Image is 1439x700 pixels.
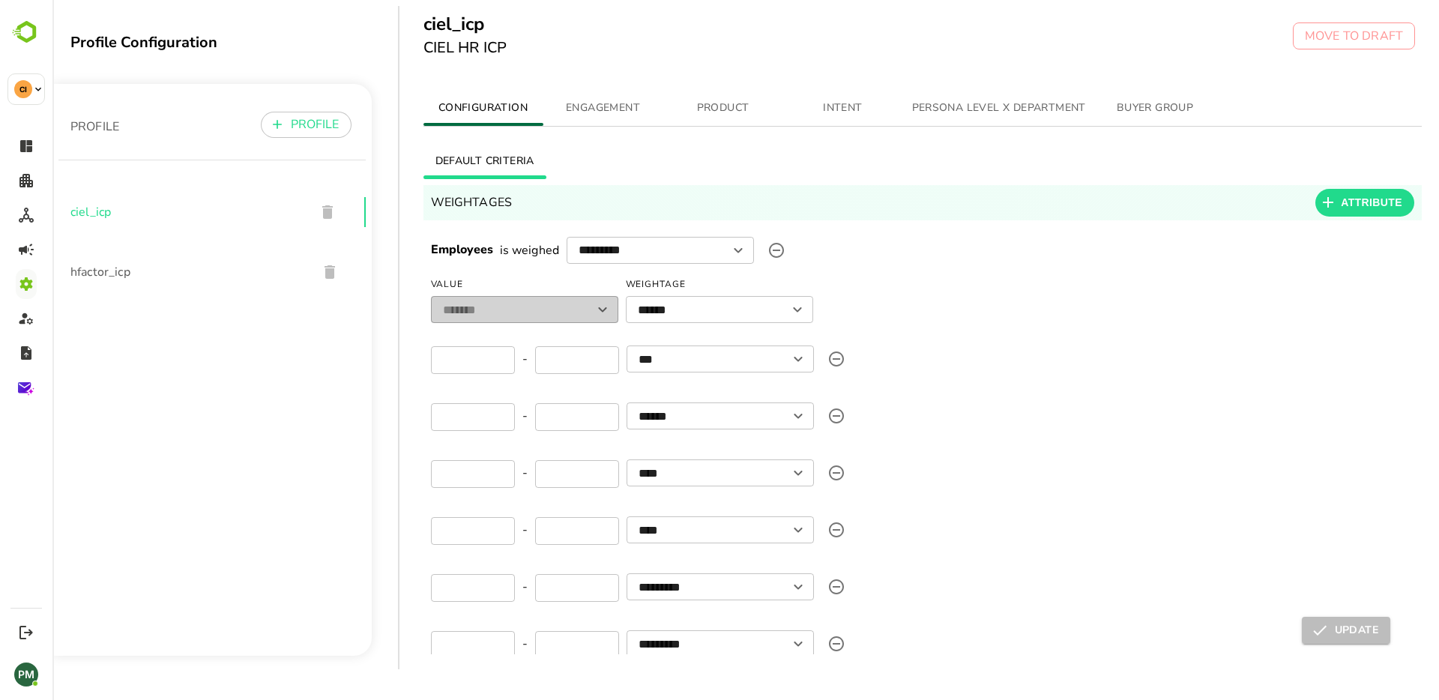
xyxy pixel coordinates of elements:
p: PROFILE [18,118,67,136]
label: upload picture [769,458,799,488]
div: hfactor_icp [6,242,313,302]
span: Value [378,273,566,297]
button: Logout [16,622,36,642]
button: Open [735,519,756,540]
button: Open [734,299,755,320]
p: PROFILE [238,115,287,133]
span: PERSONA LEVEL X DEPARTMENT [860,99,1034,118]
button: ATTRIBUTE [1263,189,1362,217]
p: is weighed [447,241,507,259]
div: Profile Configuration [18,32,319,52]
span: hfactor_icp [18,263,253,281]
h6: CIEL HR ICP [371,36,455,60]
button: Open [735,633,756,654]
button: Open [675,240,696,261]
div: simple tabs [371,90,1370,126]
span: ATTRIBUTE [1288,193,1350,212]
p: - [470,521,475,539]
h5: ciel_icp [371,12,455,36]
button: Open [735,576,756,597]
button: DEFAULT CRITERIA [371,143,494,179]
div: PM [14,663,38,687]
span: INTENT [740,99,842,118]
label: upload picture [769,401,799,431]
span: ciel_icp [18,203,251,221]
p: - [470,578,475,596]
p: - [470,464,475,482]
h6: Employees [378,241,441,260]
button: MOVE TO DRAFT [1240,22,1363,49]
img: BambooboxLogoMark.f1c84d78b4c51b1a7b5f700c9845e183.svg [7,18,46,46]
span: CONFIGURATION [380,99,482,118]
span: ENGAGEMENT [500,99,602,118]
span: BUYER GROUP [1052,99,1153,118]
label: upload picture [769,572,799,602]
button: Open [735,462,756,483]
span: Weightage [573,273,761,297]
div: ciel_icp [6,182,313,242]
label: upload picture [709,235,739,265]
button: UPDATE [1249,617,1338,644]
button: Open [735,405,756,426]
p: MOVE TO DRAFT [1252,27,1351,45]
label: upload picture [769,344,799,374]
div: basic tabs example [371,143,1370,179]
p: - [470,350,475,368]
button: PROFILE [208,112,299,138]
div: CI [14,80,32,98]
p: - [470,635,475,653]
button: Open [735,349,756,369]
p: - [470,407,475,425]
span: PRODUCT [620,99,722,118]
label: upload picture [769,515,799,545]
h6: WEIGHTAGES [378,192,460,213]
label: upload picture [769,629,799,659]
